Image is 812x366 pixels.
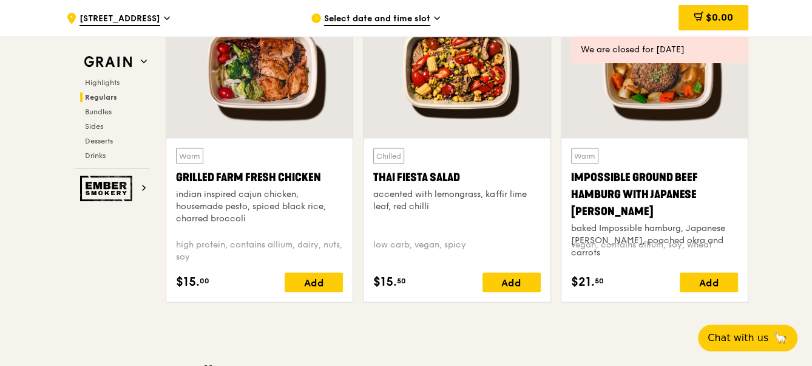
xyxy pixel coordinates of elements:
[373,273,397,291] span: $15.
[176,273,200,291] span: $15.
[773,331,788,345] span: 🦙
[680,273,738,292] div: Add
[373,188,540,213] div: accented with lemongrass, kaffir lime leaf, red chilli
[176,188,343,225] div: indian inspired cajun chicken, housemade pesto, spiced black rice, charred broccoli
[397,276,406,286] span: 50
[85,122,103,131] span: Sides
[324,13,430,26] span: Select date and time slot
[571,169,738,220] div: Impossible Ground Beef Hamburg with Japanese [PERSON_NAME]
[176,148,203,164] div: Warm
[80,13,160,26] span: [STREET_ADDRESS]
[698,325,797,351] button: Chat with us🦙
[571,273,595,291] span: $21.
[80,176,136,201] img: Ember Smokery web logo
[581,44,739,56] div: We are closed for [DATE]
[176,239,343,263] div: high protein, contains allium, dairy, nuts, soy
[176,169,343,186] div: Grilled Farm Fresh Chicken
[85,93,117,102] span: Regulars
[571,148,598,164] div: Warm
[85,137,113,145] span: Desserts
[285,273,343,292] div: Add
[373,239,540,263] div: low carb, vegan, spicy
[595,276,604,286] span: 50
[85,151,106,160] span: Drinks
[200,276,209,286] span: 00
[373,148,404,164] div: Chilled
[571,239,738,263] div: vegan, contains allium, soy, wheat
[373,169,540,186] div: Thai Fiesta Salad
[706,12,733,23] span: $0.00
[85,108,112,116] span: Bundles
[482,273,541,292] div: Add
[80,51,136,73] img: Grain web logo
[571,223,738,259] div: baked Impossible hamburg, Japanese [PERSON_NAME], poached okra and carrots
[708,331,768,345] span: Chat with us
[85,78,120,87] span: Highlights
